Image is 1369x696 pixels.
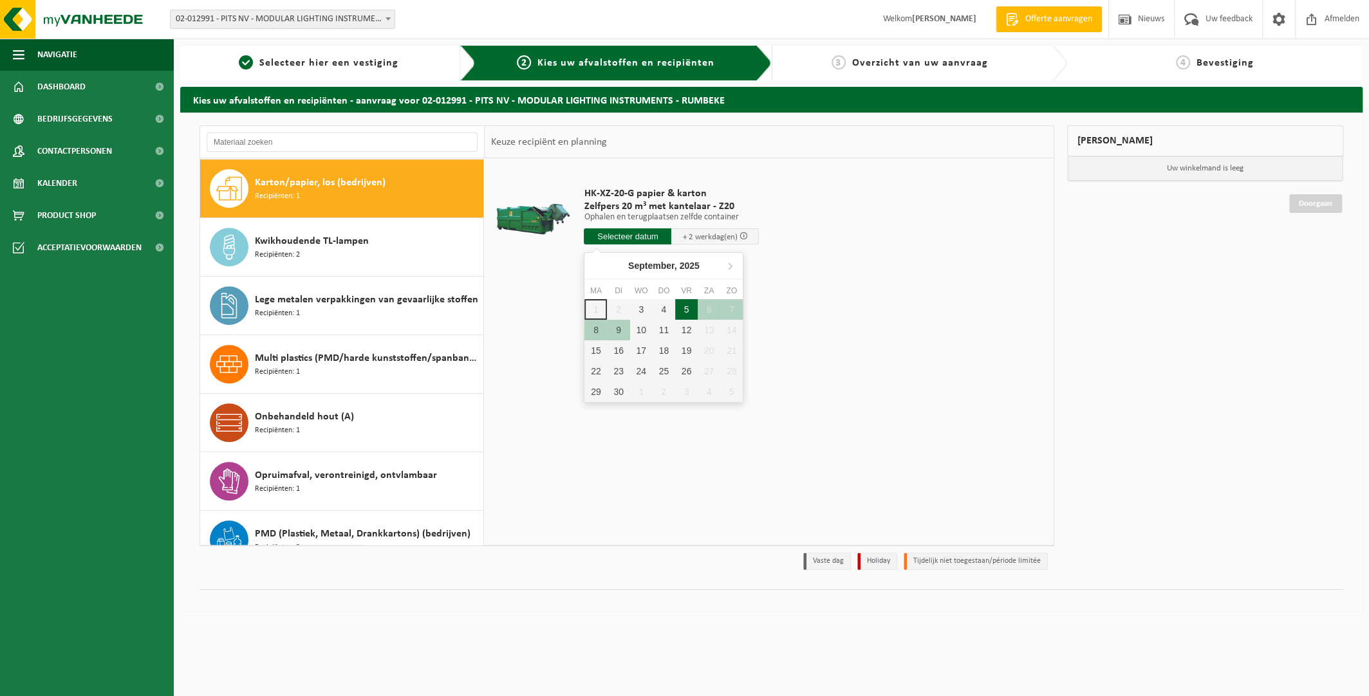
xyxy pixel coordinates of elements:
span: Acceptatievoorwaarden [37,232,142,264]
span: Recipiënten: 1 [255,483,300,495]
div: 9 [607,320,629,340]
span: Dashboard [37,71,86,103]
div: 11 [653,320,675,340]
span: 02-012991 - PITS NV - MODULAR LIGHTING INSTRUMENTS - RUMBEKE [170,10,395,29]
span: Kwikhoudende TL-lampen [255,234,369,249]
span: Offerte aanvragen [1022,13,1095,26]
button: Opruimafval, verontreinigd, ontvlambaar Recipiënten: 1 [200,452,484,511]
div: 12 [675,320,698,340]
div: zo [720,284,743,297]
span: 3 [832,55,846,69]
span: Contactpersonen [37,135,112,167]
div: 30 [607,381,629,402]
span: Opruimafval, verontreinigd, ontvlambaar [255,468,437,483]
div: 25 [653,361,675,381]
div: 22 [584,361,607,381]
li: Holiday [857,553,897,570]
div: 4 [653,299,675,320]
span: Overzicht van uw aanvraag [852,58,988,68]
span: 2 [517,55,531,69]
div: 5 [675,299,698,320]
a: Offerte aanvragen [996,6,1102,32]
div: za [698,284,720,297]
span: Onbehandeld hout (A) [255,409,354,425]
li: Tijdelijk niet toegestaan/période limitée [904,553,1048,570]
span: + 2 werkdag(en) [682,233,737,241]
span: Kalender [37,167,77,199]
span: Recipiënten: 1 [255,190,300,203]
span: Recipiënten: 2 [255,249,300,261]
h2: Kies uw afvalstoffen en recipiënten - aanvraag voor 02-012991 - PITS NV - MODULAR LIGHTING INSTRU... [180,87,1363,112]
span: Zelfpers 20 m³ met kantelaar - Z20 [584,200,759,213]
span: Product Shop [37,199,96,232]
span: Recipiënten: 1 [255,366,300,378]
div: 17 [630,340,653,361]
div: ma [584,284,607,297]
div: 16 [607,340,629,361]
div: [PERSON_NAME] [1067,125,1343,156]
span: Navigatie [37,39,77,71]
span: 1 [239,55,253,69]
p: Uw winkelmand is leeg [1068,156,1343,181]
input: Materiaal zoeken [207,133,478,152]
div: 2 [653,381,675,402]
span: Recipiënten: 1 [255,425,300,437]
span: 02-012991 - PITS NV - MODULAR LIGHTING INSTRUMENTS - RUMBEKE [171,10,395,28]
div: vr [675,284,698,297]
span: HK-XZ-20-G papier & karton [584,187,759,200]
button: Karton/papier, los (bedrijven) Recipiënten: 1 [200,160,484,218]
div: 10 [630,320,653,340]
button: PMD (Plastiek, Metaal, Drankkartons) (bedrijven) Recipiënten: 2 [200,511,484,569]
div: di [607,284,629,297]
span: Kies uw afvalstoffen en recipiënten [537,58,714,68]
span: Bedrijfsgegevens [37,103,113,135]
div: Keuze recipiënt en planning [485,126,613,158]
div: 24 [630,361,653,381]
input: Selecteer datum [584,228,671,244]
span: Recipiënten: 1 [255,307,300,320]
div: 8 [584,320,607,340]
button: Onbehandeld hout (A) Recipiënten: 1 [200,394,484,452]
button: Multi plastics (PMD/harde kunststoffen/spanbanden/EPS/folie naturel/folie gemengd) Recipiënten: 1 [200,335,484,394]
span: Multi plastics (PMD/harde kunststoffen/spanbanden/EPS/folie naturel/folie gemengd) [255,351,480,366]
a: 1Selecteer hier een vestiging [187,55,450,71]
div: 23 [607,361,629,381]
i: 2025 [680,261,700,270]
button: Lege metalen verpakkingen van gevaarlijke stoffen Recipiënten: 1 [200,277,484,335]
span: PMD (Plastiek, Metaal, Drankkartons) (bedrijven) [255,526,470,542]
span: Karton/papier, los (bedrijven) [255,175,386,190]
strong: [PERSON_NAME] [912,14,976,24]
span: Selecteer hier een vestiging [259,58,398,68]
span: Bevestiging [1197,58,1254,68]
span: Recipiënten: 2 [255,542,300,554]
p: Ophalen en terugplaatsen zelfde container [584,213,759,222]
div: 19 [675,340,698,361]
button: Kwikhoudende TL-lampen Recipiënten: 2 [200,218,484,277]
div: 15 [584,340,607,361]
span: 4 [1176,55,1190,69]
div: wo [630,284,653,297]
div: 29 [584,381,607,402]
a: Doorgaan [1289,194,1342,213]
span: Lege metalen verpakkingen van gevaarlijke stoffen [255,292,478,307]
div: 3 [675,381,698,402]
div: 3 [630,299,653,320]
li: Vaste dag [803,553,851,570]
div: 18 [653,340,675,361]
div: 1 [630,381,653,402]
div: do [653,284,675,297]
div: 26 [675,361,698,381]
div: September, [623,255,705,276]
